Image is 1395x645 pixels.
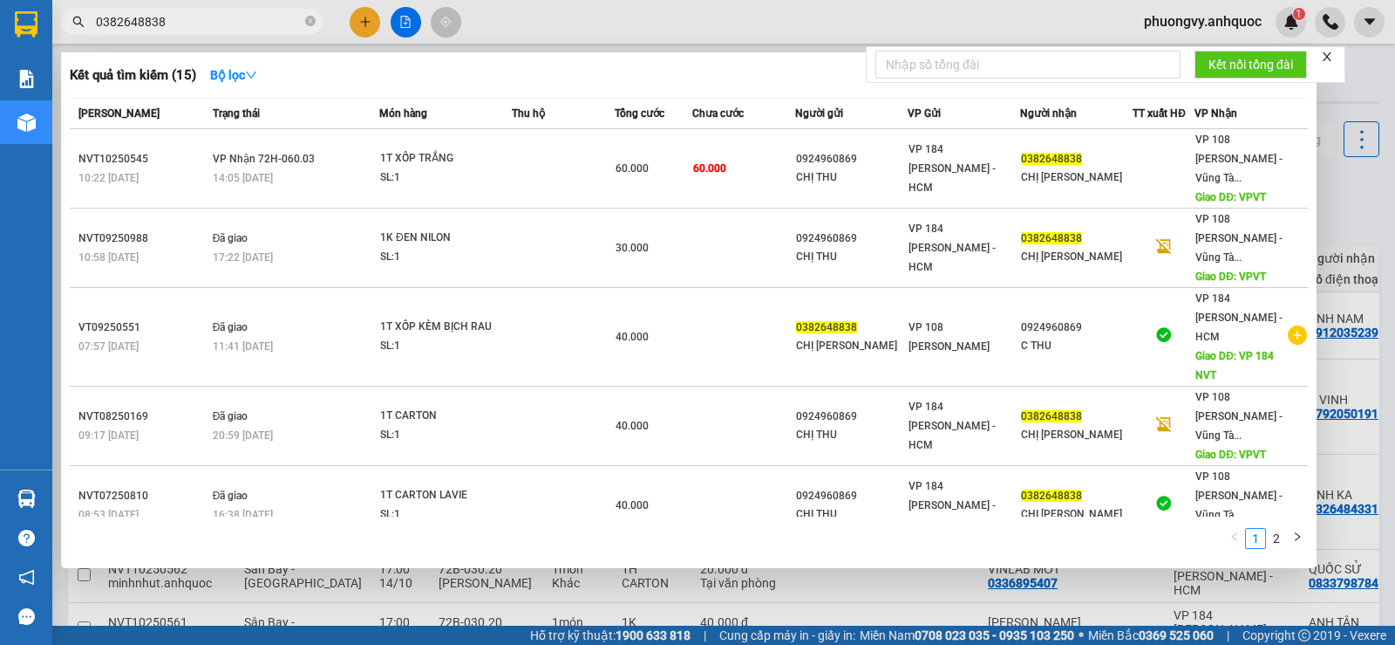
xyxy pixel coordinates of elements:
[1267,529,1286,548] a: 2
[72,16,85,28] span: search
[167,15,307,78] div: VP 36 [PERSON_NAME] - Bà Rịa
[1021,232,1082,244] span: 0382648838
[616,331,649,343] span: 40.000
[167,17,208,35] span: Nhận:
[908,321,990,353] span: VP 108 [PERSON_NAME]
[305,14,316,31] span: close-circle
[213,232,248,244] span: Đã giao
[213,321,248,333] span: Đã giao
[78,172,139,184] span: 10:22 [DATE]
[192,123,258,154] span: VPBR
[1246,529,1265,548] a: 1
[1021,410,1082,422] span: 0382648838
[1195,213,1283,264] span: VP 108 [PERSON_NAME] - Vũng Tà...
[1195,292,1283,343] span: VP 184 [PERSON_NAME] - HCM
[796,505,907,524] div: CHỊ THU
[1020,107,1077,120] span: Người nhận
[616,499,649,511] span: 40.000
[615,107,664,120] span: Tổng cước
[1194,51,1307,79] button: Kết nối tổng đài
[796,408,907,426] div: 0924960869
[18,569,35,586] span: notification
[380,407,511,426] div: 1T CARTON
[796,150,907,168] div: 0924960869
[1133,107,1186,120] span: TT xuất HĐ
[380,168,511,188] div: SL: 1
[1021,426,1132,444] div: CHỊ [PERSON_NAME]
[1021,337,1132,355] div: C THU
[380,486,511,505] div: 1T CARTON LAVIE
[18,530,35,546] span: question-circle
[18,608,35,625] span: message
[1229,532,1240,542] span: left
[616,242,649,254] span: 30.000
[1194,107,1237,120] span: VP Nhận
[17,113,36,132] img: warehouse-icon
[1266,528,1287,549] li: 2
[616,420,649,432] span: 40.000
[796,168,907,187] div: CHỊ THU
[213,490,248,502] span: Đã giao
[213,153,315,165] span: VP Nhận 72H-060.03
[213,410,248,422] span: Đã giao
[213,172,273,184] span: 14:05 [DATE]
[78,408,208,426] div: NVT08250169
[17,70,36,88] img: solution-icon
[1224,528,1245,549] li: Previous Page
[1021,168,1132,187] div: CHỊ [PERSON_NAME]
[213,429,273,442] span: 20:59 [DATE]
[616,162,649,175] span: 60.000
[78,487,208,505] div: NVT07250810
[96,12,302,31] input: Tìm tên, số ĐT hoặc mã đơn
[1195,391,1283,442] span: VP 108 [PERSON_NAME] - Vũng Tà...
[1321,51,1333,63] span: close
[15,17,42,35] span: Gửi:
[78,150,208,168] div: NVT10250545
[1195,191,1266,203] span: Giao DĐ: VPVT
[1224,528,1245,549] button: left
[908,401,996,451] span: VP 184 [PERSON_NAME] - HCM
[78,340,139,353] span: 07:57 [DATE]
[196,61,271,89] button: Bộ lọcdown
[1195,449,1266,461] span: Giao DĐ: VPVT
[213,509,273,521] span: 16:38 [DATE]
[875,51,1181,79] input: Nhập số tổng đài
[1195,134,1283,184] span: VP 108 [PERSON_NAME] - Vũng Tà...
[379,107,427,120] span: Món hàng
[796,230,907,248] div: 0924960869
[78,230,208,248] div: NVT09250988
[380,229,511,248] div: 1K ĐEN NILON
[1021,248,1132,266] div: CHỊ [PERSON_NAME]
[908,143,996,194] span: VP 184 [PERSON_NAME] - HCM
[692,107,744,120] span: Chưa cước
[908,480,996,531] span: VP 184 [PERSON_NAME] - HCM
[78,509,139,521] span: 08:53 [DATE]
[213,340,273,353] span: 11:41 [DATE]
[380,426,511,445] div: SL: 1
[78,319,208,337] div: VT09250551
[380,337,511,356] div: SL: 1
[70,66,196,85] h3: Kết quả tìm kiếm ( 15 )
[17,490,36,508] img: warehouse-icon
[795,107,843,120] span: Người gửi
[245,69,257,81] span: down
[380,149,511,168] div: 1T XỐP TRẮNG
[213,251,273,264] span: 17:22 [DATE]
[1021,319,1132,337] div: 0924960869
[15,11,37,38] img: logo-vxr
[380,248,511,267] div: SL: 1
[796,321,857,333] span: 0382648838
[796,487,907,505] div: 0924960869
[1021,153,1082,165] span: 0382648838
[1245,528,1266,549] li: 1
[78,251,139,264] span: 10:58 [DATE]
[512,107,545,120] span: Thu hộ
[213,107,260,120] span: Trạng thái
[210,68,257,82] strong: Bộ lọc
[1288,326,1307,345] span: plus-circle
[1292,532,1303,542] span: right
[305,16,316,26] span: close-circle
[380,505,511,525] div: SL: 1
[1021,490,1082,502] span: 0382648838
[1287,528,1308,549] li: Next Page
